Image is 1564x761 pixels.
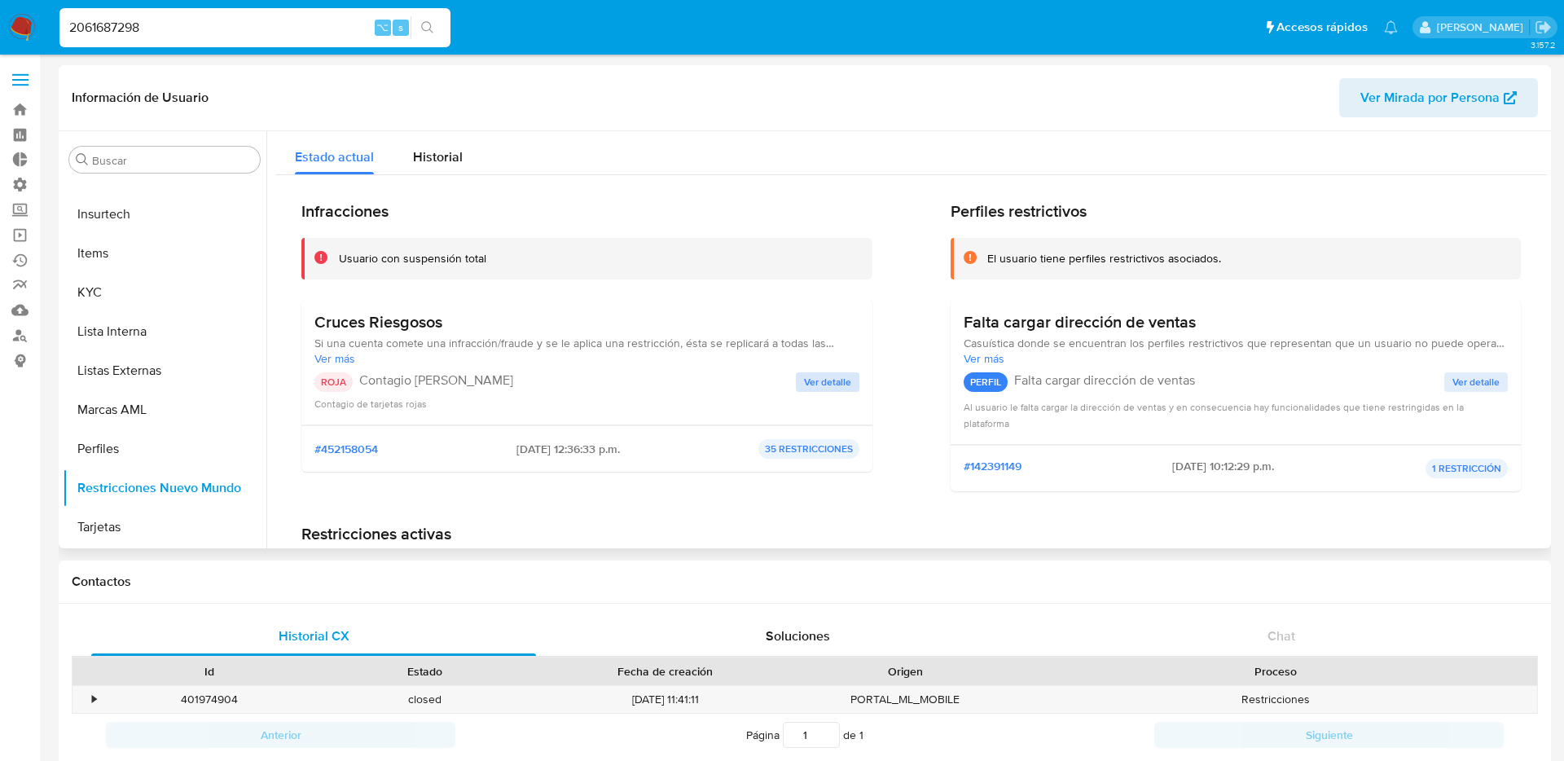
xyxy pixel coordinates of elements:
[1154,722,1504,748] button: Siguiente
[328,663,521,680] div: Estado
[1267,627,1295,645] span: Chat
[101,686,317,713] div: 401974904
[59,17,450,38] input: Buscar usuario o caso...
[1535,19,1552,36] a: Salir
[106,722,455,748] button: Anterior
[63,234,266,273] button: Items
[63,429,266,468] button: Perfiles
[76,153,89,166] button: Buscar
[72,574,1538,590] h1: Contactos
[63,468,266,508] button: Restricciones Nuevo Mundo
[766,627,830,645] span: Soluciones
[746,722,863,748] span: Página de
[544,663,785,680] div: Fecha de creación
[859,727,863,743] span: 1
[63,195,266,234] button: Insurtech
[376,20,389,35] span: ⌥
[1339,78,1538,117] button: Ver Mirada por Persona
[398,20,403,35] span: s
[1025,663,1526,680] div: Proceso
[1437,20,1529,35] p: eric.malcangi@mercadolibre.com
[411,16,444,39] button: search-icon
[1013,686,1537,713] div: Restricciones
[279,627,349,645] span: Historial CX
[317,686,533,713] div: closed
[533,686,797,713] div: [DATE] 11:41:11
[1384,20,1398,34] a: Notificaciones
[63,390,266,429] button: Marcas AML
[72,90,209,106] h1: Información de Usuario
[92,692,96,707] div: •
[809,663,1002,680] div: Origen
[63,508,266,547] button: Tarjetas
[797,686,1013,713] div: PORTAL_ML_MOBILE
[63,312,266,351] button: Lista Interna
[1360,78,1500,117] span: Ver Mirada por Persona
[1276,19,1368,36] span: Accesos rápidos
[92,153,253,168] input: Buscar
[63,351,266,390] button: Listas Externas
[63,273,266,312] button: KYC
[112,663,305,680] div: Id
